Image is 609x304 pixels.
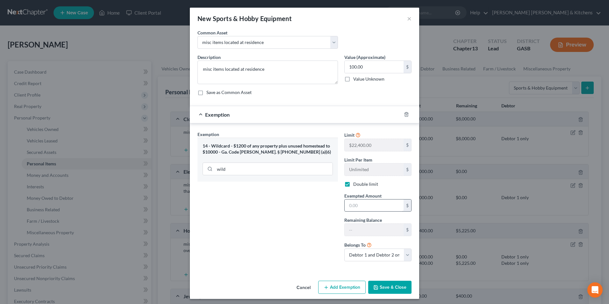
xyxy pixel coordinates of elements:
button: Add Exemption [318,281,366,294]
div: 14 - Wildcard - $1200 of any property plus unused homestead to $10000 - Ga. Code [PERSON_NAME]. §... [203,143,333,155]
span: Exempted Amount [344,193,382,199]
label: Remaining Balance [344,217,382,223]
div: $ [404,224,411,236]
label: Value (Approximate) [344,54,385,61]
input: 0.00 [345,199,404,212]
div: Open Intercom Messenger [587,282,603,298]
label: Double limit [353,181,378,187]
label: Value Unknown [353,76,384,82]
button: Cancel [291,281,316,294]
div: $ [404,199,411,212]
label: Save as Common Asset [206,89,252,96]
div: $ [404,163,411,176]
div: $ [404,61,411,73]
span: Description [197,54,221,60]
button: Save & Close [368,281,412,294]
span: Limit [344,132,355,138]
input: -- [345,224,404,236]
input: -- [345,139,404,151]
input: 0.00 [345,61,404,73]
input: Search exemption rules... [215,163,333,175]
div: New Sports & Hobby Equipment [197,14,292,23]
span: Belongs To [344,242,366,248]
input: -- [345,163,404,176]
button: × [407,15,412,22]
label: Limit Per Item [344,156,372,163]
label: Common Asset [197,29,227,36]
div: $ [404,139,411,151]
span: Exemption [197,132,219,137]
span: Exemption [205,112,230,118]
